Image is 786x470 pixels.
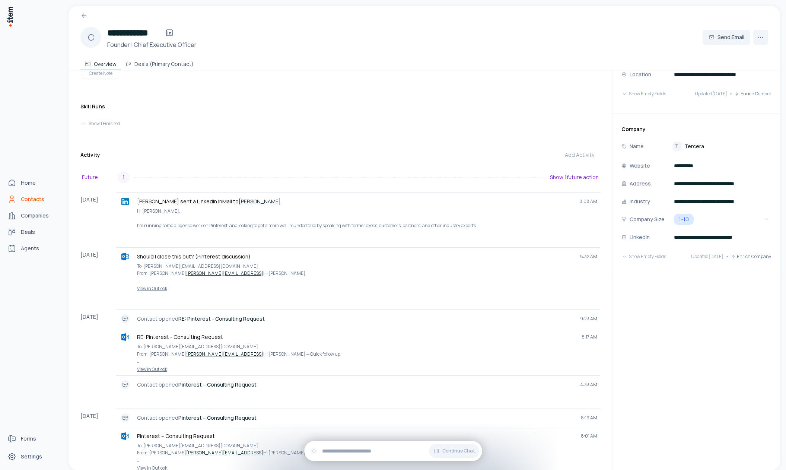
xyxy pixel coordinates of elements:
a: TTercera [672,142,704,151]
button: Enrich Contact [735,86,771,101]
a: Companies [4,208,61,223]
span: Send Email [717,34,744,41]
button: Add Activity [559,147,600,162]
span: 8:08 AM [579,199,597,204]
img: linkedin logo [121,198,129,205]
p: Show 1 future action [550,174,599,181]
span: Companies [21,212,49,219]
button: Show 1 Finished [81,118,599,129]
a: [PERSON_NAME] [239,198,281,205]
span: Home [21,179,36,187]
p: Future [82,173,118,181]
button: Deals (Primary Contact) [121,55,198,70]
h3: Skill Runs [80,103,600,110]
span: Continue Chat [442,448,475,454]
img: outlook logo [121,253,129,260]
a: [PERSON_NAME][EMAIL_ADDRESS] [186,270,263,276]
p: Hi [PERSON_NAME], [137,207,597,215]
span: Tercera [684,143,704,150]
p: RE: Pinterest - Consulting Request [137,333,576,341]
p: Contact opened [137,381,574,388]
div: Continue Chat [304,441,482,461]
a: [PERSON_NAME][EMAIL_ADDRESS] [186,351,263,357]
p: To: [PERSON_NAME][EMAIL_ADDRESS][DOMAIN_NAME] From: [PERSON_NAME] Hi [PERSON_NAME], [137,442,597,457]
span: 8:01 AM [581,433,597,439]
strong: Pinterest – Consulting Request [178,414,257,421]
button: Show Empty Fields [621,86,666,101]
span: Deals [21,228,35,236]
img: outlook logo [121,432,129,440]
p: To: [PERSON_NAME][EMAIL_ADDRESS][DOMAIN_NAME] From: [PERSON_NAME] Hi [PERSON_NAME] — Quick follow... [137,343,597,358]
p: Website [630,162,650,170]
p: I’m running some diligence work on Pinterest, and looking to get a more well-rounded take by spea... [137,222,597,229]
span: Forms [21,435,36,442]
p: Address [630,180,651,188]
a: Home [4,175,61,190]
p: Contact opened [137,414,575,422]
img: outlook logo [121,333,129,341]
p: Pinterest – Consulting Request [137,432,575,440]
div: [DATE] [80,247,116,295]
a: [PERSON_NAME][EMAIL_ADDRESS] [186,450,263,456]
h3: Company [621,126,771,133]
span: 8:32 AM [580,254,597,260]
button: Send Email [703,30,750,45]
a: View in Outlook [119,366,597,372]
button: create noteCreate Note [82,42,119,79]
strong: Pinterest – Consulting Request [178,381,257,388]
button: More actions [753,30,768,45]
button: Continue Chat [429,444,479,458]
div: [DATE] [80,192,116,232]
h3: Founder | Chief Executive Officer [107,40,197,49]
span: Updated [DATE] [695,91,727,97]
button: Show Empty Fields [621,249,666,264]
p: Location [630,70,651,79]
button: Enrich Company [731,249,771,264]
div: [DATE] [80,309,116,394]
p: Contact opened [137,315,574,323]
button: Future1Show 1future action [80,168,600,186]
span: 9:23 AM [580,316,597,322]
p: Company Size [630,215,665,223]
span: Settings [21,453,42,460]
p: LinkedIn [630,233,650,241]
span: 8:19 AM [581,415,597,421]
span: Create Note [89,70,112,76]
a: deals [4,225,61,239]
a: Forms [4,431,61,446]
span: Updated [DATE] [691,254,723,260]
span: 8:17 AM [582,334,597,340]
span: 4:33 AM [580,382,597,388]
p: Industry [630,197,650,206]
span: Agents [21,245,39,252]
div: T [672,142,681,151]
p: [PERSON_NAME] sent a LinkedIn InMail to [137,198,573,205]
a: View in Outlook [119,286,597,292]
img: Item Brain Logo [6,6,13,27]
strong: RE: Pinterest - Consulting Request [178,315,265,322]
p: Name [630,142,644,150]
span: Contacts [21,196,44,203]
p: Should I close this out? (Pinterest discussion) [137,253,574,260]
div: C [80,27,101,48]
a: Agents [4,241,61,256]
div: 1 [118,171,130,183]
a: Contacts [4,192,61,207]
h3: Activity [80,151,100,159]
button: Overview [80,55,121,70]
a: Settings [4,449,61,464]
p: To: [PERSON_NAME][EMAIL_ADDRESS][DOMAIN_NAME] From: [PERSON_NAME] Hi [PERSON_NAME], [137,263,597,277]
